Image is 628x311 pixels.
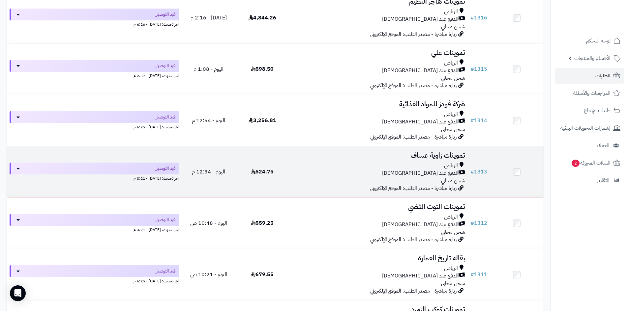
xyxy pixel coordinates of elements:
[470,168,474,176] span: #
[370,30,457,38] span: زيارة مباشرة - مصدر الطلب: الموقع الإلكتروني
[251,219,274,227] span: 559.25
[470,219,487,227] a: #1312
[444,8,458,15] span: الرياض
[370,236,457,244] span: زيارة مباشرة - مصدر الطلب: الموقع الإلكتروني
[441,228,465,236] span: شحن مجاني
[555,138,624,153] a: العملاء
[155,165,175,172] span: قيد التوصيل
[441,279,465,287] span: شحن مجاني
[597,141,610,150] span: العملاء
[555,103,624,118] a: طلبات الإرجاع
[583,15,622,29] img: logo-2.png
[555,172,624,188] a: التقارير
[382,169,459,177] span: الدفع عند [DEMOGRAPHIC_DATA]
[470,14,487,22] a: #1316
[370,184,457,192] span: زيارة مباشرة - مصدر الطلب: الموقع الإلكتروني
[470,117,487,124] a: #1314
[555,120,624,136] a: إشعارات التحويلات البنكية
[10,174,179,181] div: اخر تحديث: [DATE] - 3:21 م
[444,213,458,221] span: الرياض
[190,271,227,278] span: اليوم - 10:21 ص
[470,65,474,73] span: #
[10,20,179,27] div: اخر تحديث: [DATE] - 6:26 م
[555,155,624,171] a: السلات المتروكة2
[560,123,611,133] span: إشعارات التحويلات البنكية
[192,168,225,176] span: اليوم - 12:34 م
[155,217,175,223] span: قيد التوصيل
[382,221,459,228] span: الدفع عند [DEMOGRAPHIC_DATA]
[292,152,465,159] h3: تموينات زاوية عساف
[441,125,465,133] span: شحن مجاني
[190,219,227,227] span: اليوم - 10:48 ص
[155,114,175,120] span: قيد التوصيل
[10,277,179,284] div: اخر تحديث: [DATE] - 6:25 م
[555,68,624,84] a: الطلبات
[595,71,611,80] span: الطلبات
[584,106,611,115] span: طلبات الإرجاع
[370,82,457,90] span: زيارة مباشرة - مصدر الطلب: الموقع الإلكتروني
[597,176,610,185] span: التقارير
[192,117,225,124] span: اليوم - 12:54 م
[444,265,458,272] span: الرياض
[441,23,465,31] span: شحن مجاني
[194,65,224,73] span: اليوم - 1:08 م
[441,177,465,185] span: شحن مجاني
[382,272,459,280] span: الدفع عند [DEMOGRAPHIC_DATA]
[571,158,611,168] span: السلات المتروكة
[249,117,276,124] span: 3,256.81
[191,14,227,22] span: [DATE] - 2:16 م
[10,72,179,79] div: اخر تحديث: [DATE] - 2:37 م
[586,36,611,45] span: لوحة التحكم
[470,117,474,124] span: #
[251,65,274,73] span: 598.50
[470,65,487,73] a: #1315
[370,133,457,141] span: زيارة مباشرة - مصدر الطلب: الموقع الإلكتروني
[249,14,276,22] span: 4,844.26
[574,54,611,63] span: الأقسام والمنتجات
[573,89,611,98] span: المراجعات والأسئلة
[155,63,175,69] span: قيد التوصيل
[292,203,465,211] h3: تموينات التوت الفضي
[10,226,179,233] div: اخر تحديث: [DATE] - 3:21 م
[382,118,459,126] span: الدفع عند [DEMOGRAPHIC_DATA]
[382,67,459,74] span: الدفع عند [DEMOGRAPHIC_DATA]
[370,287,457,295] span: زيارة مباشرة - مصدر الطلب: الموقع الإلكتروني
[444,59,458,67] span: الرياض
[470,271,487,278] a: #1311
[470,14,474,22] span: #
[292,254,465,262] h3: بقاله تاريخ العمارة
[10,285,26,301] div: Open Intercom Messenger
[292,49,465,57] h3: تموينات علي
[292,100,465,108] h3: شركة فودز للمواد الغذائية
[10,123,179,130] div: اخر تحديث: [DATE] - 6:25 م
[555,85,624,101] a: المراجعات والأسئلة
[444,162,458,169] span: الرياض
[555,33,624,49] a: لوحة التحكم
[382,15,459,23] span: الدفع عند [DEMOGRAPHIC_DATA]
[155,11,175,18] span: قيد التوصيل
[572,160,580,167] span: 2
[470,271,474,278] span: #
[470,168,487,176] a: #1313
[441,74,465,82] span: شحن مجاني
[444,111,458,118] span: الرياض
[251,168,274,176] span: 524.75
[470,219,474,227] span: #
[155,268,175,274] span: قيد التوصيل
[251,271,274,278] span: 679.55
